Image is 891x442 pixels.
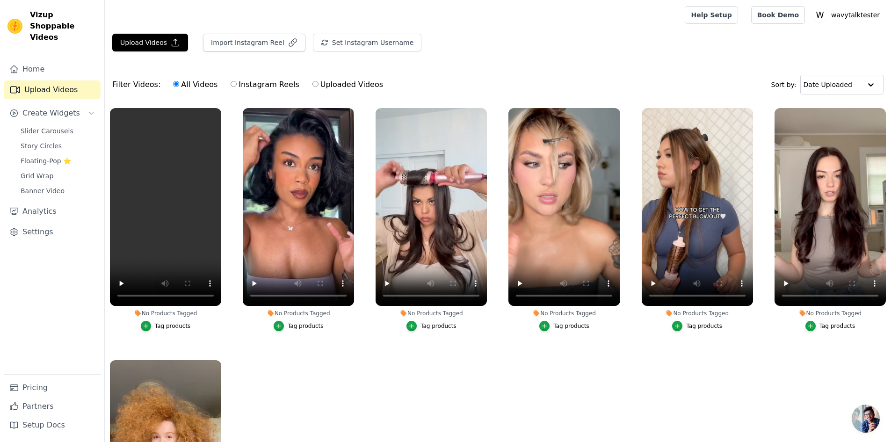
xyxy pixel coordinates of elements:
[313,34,421,51] button: Set Instagram Username
[173,79,218,91] label: All Videos
[173,81,179,87] input: All Videos
[751,6,805,24] a: Book Demo
[112,74,388,95] div: Filter Videos:
[539,321,589,331] button: Tag products
[775,310,886,317] div: No Products Tagged
[771,75,884,94] div: Sort by:
[21,141,62,151] span: Story Circles
[4,104,101,123] button: Create Widgets
[819,322,855,330] div: Tag products
[4,223,101,241] a: Settings
[112,34,188,51] button: Upload Videos
[21,126,73,136] span: Slider Carousels
[231,81,237,87] input: Instagram Reels
[812,7,884,23] button: W wavytalktester
[312,79,384,91] label: Uploaded Videos
[22,108,80,119] span: Create Widgets
[4,60,101,79] a: Home
[15,184,101,197] a: Banner Video
[4,202,101,221] a: Analytics
[203,34,305,51] button: Import Instagram Reel
[7,19,22,34] img: Vizup
[312,81,319,87] input: Uploaded Videos
[4,80,101,99] a: Upload Videos
[816,10,824,20] text: W
[155,322,191,330] div: Tag products
[15,169,101,182] a: Grid Wrap
[15,154,101,167] a: Floating-Pop ⭐
[15,139,101,152] a: Story Circles
[420,322,456,330] div: Tag products
[141,321,191,331] button: Tag products
[110,310,221,317] div: No Products Tagged
[805,321,855,331] button: Tag products
[15,124,101,138] a: Slider Carousels
[4,416,101,435] a: Setup Docs
[672,321,722,331] button: Tag products
[686,322,722,330] div: Tag products
[243,310,354,317] div: No Products Tagged
[508,310,620,317] div: No Products Tagged
[4,397,101,416] a: Partners
[230,79,299,91] label: Instagram Reels
[21,156,71,166] span: Floating-Pop ⭐
[642,310,753,317] div: No Products Tagged
[376,310,487,317] div: No Products Tagged
[553,322,589,330] div: Tag products
[21,171,53,181] span: Grid Wrap
[827,7,884,23] p: wavytalktester
[685,6,738,24] a: Help Setup
[21,186,65,196] span: Banner Video
[30,9,97,43] span: Vizup Shoppable Videos
[274,321,324,331] button: Tag products
[4,378,101,397] a: Pricing
[852,405,880,433] a: Open chat
[288,322,324,330] div: Tag products
[406,321,456,331] button: Tag products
